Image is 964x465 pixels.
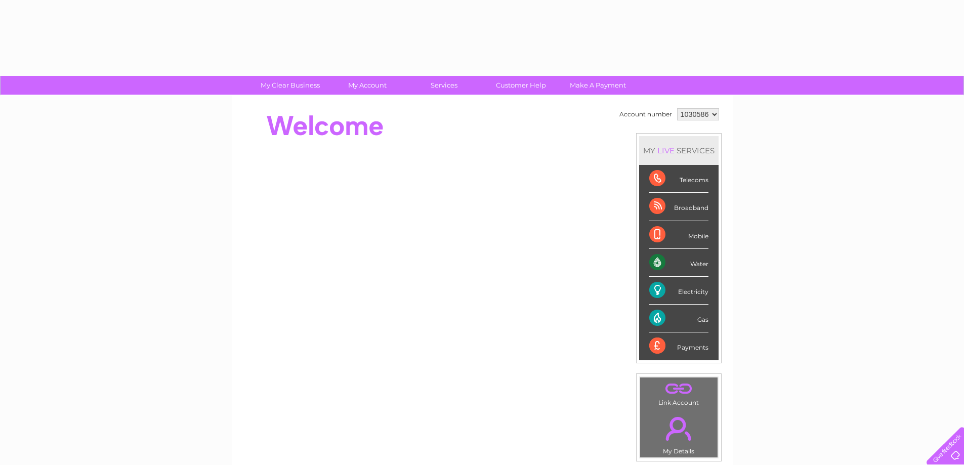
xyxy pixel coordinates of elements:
div: Water [649,249,708,277]
div: MY SERVICES [639,136,719,165]
div: Gas [649,305,708,332]
td: Link Account [640,377,718,409]
div: Telecoms [649,165,708,193]
a: . [643,411,715,446]
div: Broadband [649,193,708,221]
td: My Details [640,408,718,458]
a: . [643,380,715,398]
a: Make A Payment [556,76,640,95]
td: Account number [617,106,675,123]
div: LIVE [655,146,677,155]
div: Electricity [649,277,708,305]
a: Services [402,76,486,95]
a: My Account [325,76,409,95]
div: Payments [649,332,708,360]
a: My Clear Business [248,76,332,95]
div: Mobile [649,221,708,249]
a: Customer Help [479,76,563,95]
